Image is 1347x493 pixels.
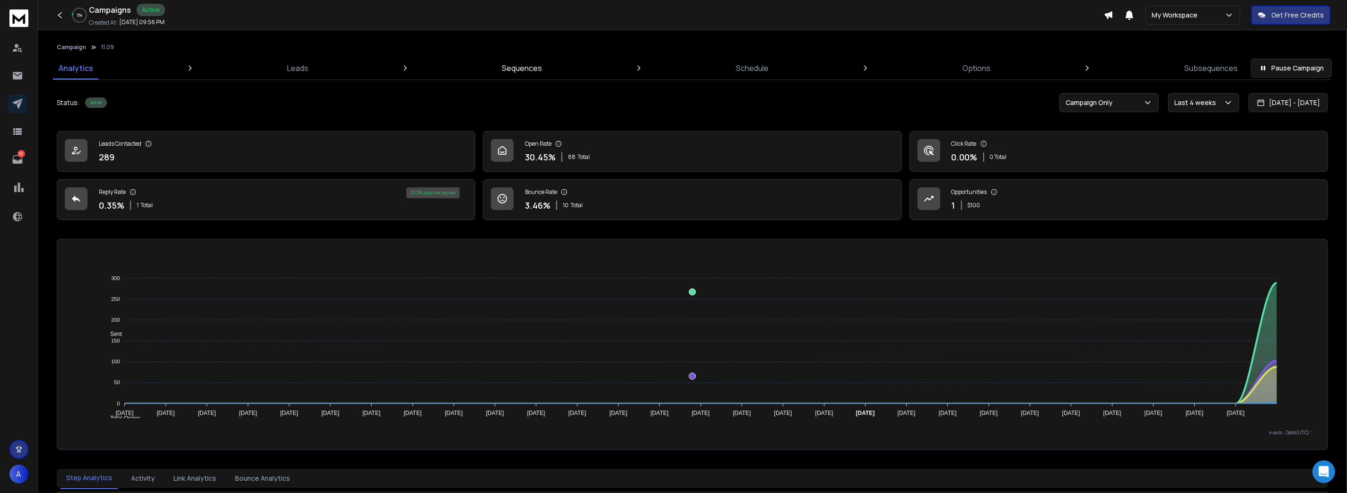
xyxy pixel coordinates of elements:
p: Analytics [59,62,93,74]
p: Created At: [89,19,117,26]
p: $ 100 [968,202,980,209]
tspan: [DATE] [980,410,998,416]
p: Sequences [502,62,542,74]
button: [DATE] - [DATE] [1249,93,1328,112]
tspan: 0 [117,401,120,406]
p: 22 [17,150,25,158]
a: Click Rate0.00%0 Total [910,131,1328,172]
tspan: [DATE] [527,410,545,416]
tspan: [DATE] [815,410,833,416]
tspan: [DATE] [610,410,628,416]
tspan: [DATE] [157,410,175,416]
tspan: [DATE] [198,410,216,416]
button: Step Analytics [61,467,118,489]
p: 5 % [77,12,82,18]
p: 3.46 % [525,199,551,212]
tspan: [DATE] [733,410,751,416]
p: 1 [952,199,955,212]
tspan: [DATE] [322,410,340,416]
tspan: [DATE] [1186,410,1204,416]
tspan: 50 [114,380,120,386]
div: Active [137,4,165,16]
tspan: [DATE] [363,410,381,416]
tspan: [DATE] [239,410,257,416]
p: Bounce Rate [525,188,557,196]
a: Subsequences [1179,57,1243,79]
tspan: [DATE] [486,410,504,416]
tspan: 100 [111,359,120,364]
img: logo [9,9,28,27]
p: 0.35 % [99,199,124,212]
a: Reply Rate0.35%1Total100% positive replies [57,179,475,220]
button: A [9,465,28,484]
a: Opportunities1$100 [910,179,1328,220]
p: Subsequences [1184,62,1238,74]
tspan: [DATE] [651,410,669,416]
tspan: 300 [111,275,120,281]
p: Campaign Only [1066,98,1116,107]
button: Get Free Credits [1251,6,1330,25]
button: Bounce Analytics [229,468,296,489]
p: Status: [57,98,79,107]
span: Total [577,153,590,161]
div: Active [85,97,107,108]
tspan: 150 [111,338,120,343]
tspan: [DATE] [1145,410,1163,416]
span: Total [570,202,583,209]
p: Leads [287,62,308,74]
p: My Workspace [1152,10,1201,20]
a: Analytics [53,57,99,79]
tspan: [DATE] [116,410,134,416]
button: Activity [125,468,160,489]
tspan: [DATE] [1227,410,1245,416]
p: Leads Contacted [99,140,141,148]
p: Options [962,62,990,74]
tspan: [DATE] [774,410,792,416]
a: Leads Contacted289 [57,131,475,172]
span: 1 [137,202,139,209]
p: Opportunities [952,188,987,196]
a: Sequences [497,57,548,79]
a: Leads [281,57,314,79]
tspan: 250 [111,296,120,302]
button: Campaign [57,44,86,51]
a: Open Rate30.45%88Total [483,131,901,172]
button: Link Analytics [168,468,222,489]
span: Sent [103,331,122,337]
p: Reply Rate [99,188,126,196]
span: 10 [563,202,569,209]
p: x-axis : Date(UTC) [72,429,1312,436]
tspan: [DATE] [692,410,710,416]
tspan: [DATE] [1021,410,1039,416]
p: 0 Total [990,153,1007,161]
a: Schedule [730,57,774,79]
p: 11.09 [101,44,114,51]
tspan: [DATE] [856,410,875,416]
p: Schedule [736,62,769,74]
a: 22 [8,150,27,169]
a: Bounce Rate3.46%10Total [483,179,901,220]
tspan: [DATE] [939,410,957,416]
div: 100 % positive replies [406,187,460,198]
p: Open Rate [525,140,551,148]
tspan: [DATE] [280,410,298,416]
tspan: [DATE] [898,410,916,416]
a: Options [957,57,996,79]
tspan: [DATE] [1062,410,1080,416]
span: 88 [568,153,576,161]
div: Open Intercom Messenger [1312,460,1335,483]
tspan: [DATE] [1103,410,1121,416]
span: Total [140,202,153,209]
tspan: [DATE] [569,410,586,416]
p: 0.00 % [952,150,978,164]
button: Pause Campaign [1251,59,1332,78]
tspan: [DATE] [445,410,463,416]
p: 30.45 % [525,150,556,164]
tspan: 200 [111,317,120,323]
p: Click Rate [952,140,977,148]
span: Total Opens [103,415,140,422]
p: Last 4 weeks [1174,98,1220,107]
p: [DATE] 09:56 PM [119,18,165,26]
